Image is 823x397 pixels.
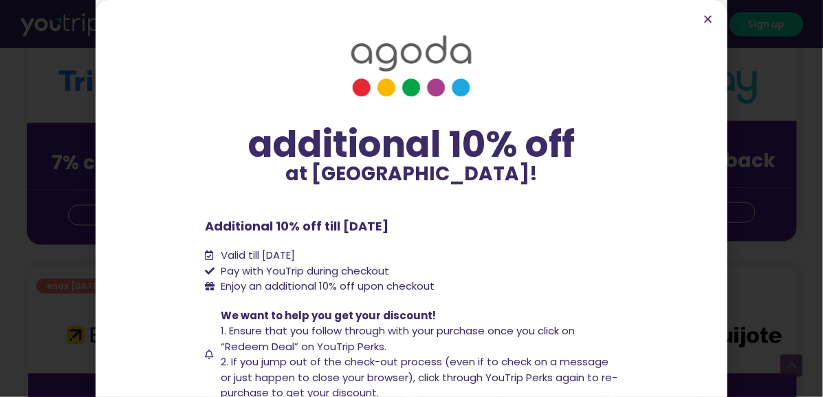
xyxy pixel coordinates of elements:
span: Pay with YouTrip during checkout [217,264,389,279]
div: additional 10% off [206,125,618,164]
span: 1. Ensure that you follow through with your purchase once you click on “Redeem Deal” on YouTrip P... [221,323,575,354]
span: Enjoy an additional 10% off upon checkout [221,279,435,293]
a: Close [703,14,714,24]
p: Additional 10% off till [DATE] [206,217,618,235]
span: Valid till [DATE] [217,248,295,264]
span: We want to help you get your discount! [221,308,436,323]
p: at [GEOGRAPHIC_DATA]! [206,164,618,184]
